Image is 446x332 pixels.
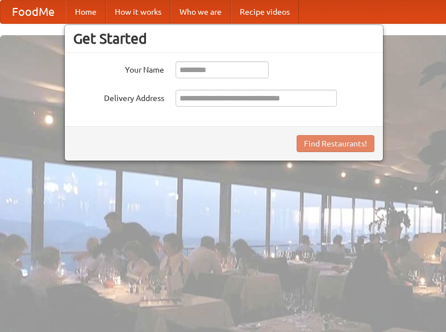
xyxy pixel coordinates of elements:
[73,61,164,75] label: Your Name
[1,1,66,23] a: FoodMe
[170,1,231,23] a: Who we are
[73,90,164,104] label: Delivery Address
[297,135,374,152] button: Find Restaurants!
[231,1,299,23] a: Recipe videos
[106,1,170,23] a: How it works
[66,1,106,23] a: Home
[73,30,374,47] h3: Get Started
